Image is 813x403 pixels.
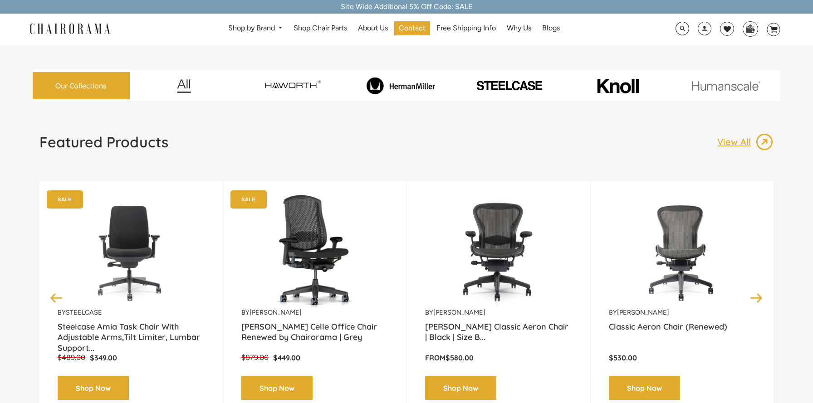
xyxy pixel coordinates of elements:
img: image_8_173eb7e0-7579-41b4-bc8e-4ba0b8ba93e8.png [348,77,453,94]
p: View All [717,136,755,148]
img: Herman Miller Celle Office Chair Renewed by Chairorama | Grey - chairorama [246,195,384,308]
a: Amia Chair by chairorama.com Renewed Amia Chair chairorama.com [58,195,205,308]
button: Previous [49,290,64,306]
p: by [609,308,756,317]
a: Steelcase Amia Task Chair With Adjustable Arms,Tilt Limiter, Lumbar Support... [58,321,205,344]
a: Shop Chair Parts [289,21,352,35]
a: Shop Now [609,376,680,400]
span: $449.00 [273,353,300,362]
a: Shop Now [425,376,496,400]
p: by [425,308,572,317]
a: Free Shipping Info [432,21,500,35]
img: Classic Aeron Chair (Renewed) - chairorama [626,195,739,308]
a: [PERSON_NAME] [250,308,302,316]
img: chairorama [24,22,115,38]
a: View All [717,133,774,151]
text: SALE [58,196,72,202]
span: Free Shipping Info [436,24,496,33]
a: Blogs [538,21,564,35]
text: SALE [241,196,255,202]
h1: Featured Products [39,133,168,151]
p: From [425,353,572,363]
a: Contact [394,21,430,35]
span: $530.00 [609,353,637,362]
a: Shop Now [241,376,313,400]
img: image_7_14f0750b-d084-457f-979a-a1ab9f6582c4.png [240,73,345,97]
img: image_13.png [755,133,774,151]
a: [PERSON_NAME] Celle Office Chair Renewed by Chairorama | Grey [241,321,388,344]
img: image_10_1.png [577,78,659,94]
a: Featured Products [39,133,168,158]
span: Blogs [542,24,560,33]
a: Shop Now [58,376,129,400]
img: Herman Miller Classic Aeron Chair | Black | Size B (Renewed) - chairorama [442,195,555,308]
a: Why Us [502,21,536,35]
img: image_11.png [674,81,779,91]
span: $879.00 [241,353,269,362]
button: Next [749,290,764,306]
span: Why Us [507,24,531,33]
a: Steelcase [66,308,102,316]
a: About Us [353,21,392,35]
p: by [241,308,388,317]
span: $580.00 [446,353,474,362]
a: Classic Aeron Chair (Renewed) [609,321,756,344]
a: Classic Aeron Chair (Renewed) - chairorama Classic Aeron Chair (Renewed) - chairorama [609,195,756,308]
p: by [58,308,205,317]
a: Shop by Brand [224,21,288,35]
img: PHOTO-2024-07-09-00-53-10-removebg-preview.png [457,79,562,92]
a: Herman Miller Celle Office Chair Renewed by Chairorama | Grey - chairorama Herman Miller Celle Of... [241,195,388,308]
a: [PERSON_NAME] [433,308,485,316]
span: $349.00 [90,353,117,362]
span: Shop Chair Parts [294,24,347,33]
img: WhatsApp_Image_2024-07-12_at_16.23.01.webp [743,22,757,35]
a: Our Collections [33,72,130,100]
img: Amia Chair by chairorama.com [74,195,188,308]
a: Herman Miller Classic Aeron Chair | Black | Size B (Renewed) - chairorama Herman Miller Classic A... [425,195,572,308]
span: About Us [358,24,388,33]
span: Contact [399,24,426,33]
a: [PERSON_NAME] [617,308,669,316]
img: image_12.png [159,79,209,93]
a: [PERSON_NAME] Classic Aeron Chair | Black | Size B... [425,321,572,344]
nav: DesktopNavigation [154,21,634,38]
span: $489.00 [58,353,85,362]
